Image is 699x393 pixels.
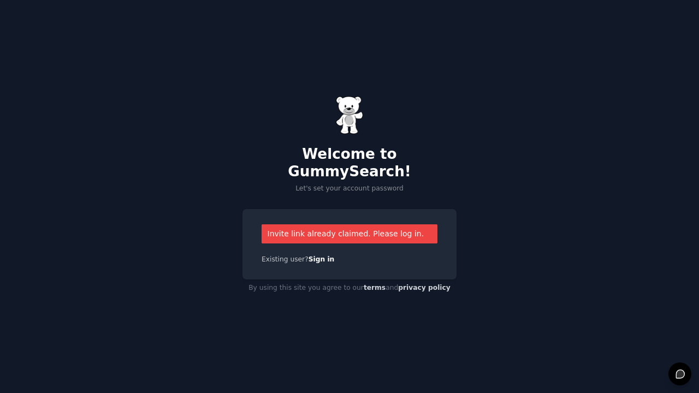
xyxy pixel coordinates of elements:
p: Let's set your account password [242,184,457,194]
a: Sign in [309,255,335,263]
span: Existing user? [262,255,309,263]
h2: Welcome to GummySearch! [242,146,457,180]
div: By using this site you agree to our and [242,279,457,297]
a: terms [364,284,386,291]
div: Invite link already claimed. Please log in. [262,224,437,243]
img: Gummy Bear [336,96,363,134]
a: privacy policy [398,284,451,291]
